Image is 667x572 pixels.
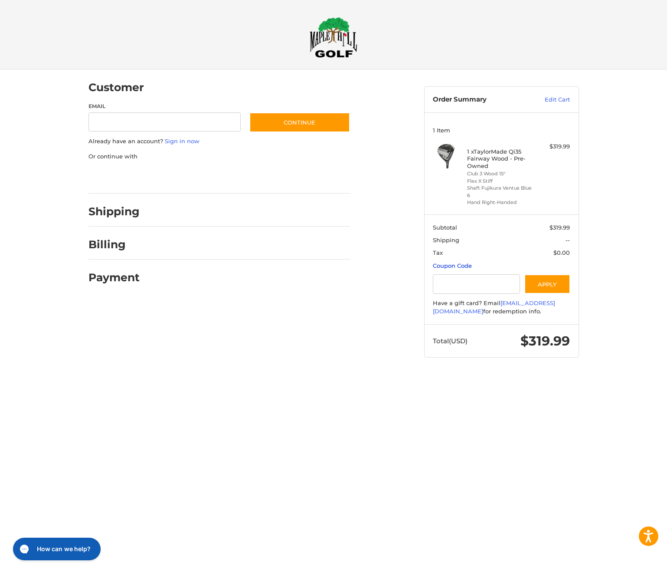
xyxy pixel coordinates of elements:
span: Total (USD) [433,337,468,345]
li: Hand Right-Handed [467,199,533,206]
span: $319.99 [549,224,570,231]
li: Shaft Fujikura Ventus Blue 6 [467,184,533,199]
span: -- [566,237,570,243]
input: Gift Certificate or Coupon Code [433,274,520,294]
h2: Shipping [88,205,140,218]
h3: 1 Item [433,127,570,134]
button: Apply [524,274,570,294]
li: Club 3 Wood 15° [467,170,533,178]
h2: Payment [88,271,140,284]
span: Shipping [433,237,459,243]
button: Continue [249,112,350,132]
img: Maple Hill Golf [310,17,357,58]
h4: 1 x TaylorMade Qi35 Fairway Wood - Pre-Owned [467,148,533,169]
span: Subtotal [433,224,457,231]
a: Coupon Code [433,262,472,269]
iframe: PayPal-paypal [85,169,150,185]
h3: Order Summary [433,95,526,104]
span: $0.00 [553,249,570,256]
iframe: PayPal-venmo [232,169,298,185]
div: $319.99 [536,142,570,151]
span: $319.99 [520,333,570,349]
iframe: Gorgias live chat messenger [9,535,103,563]
a: Edit Cart [526,95,570,104]
iframe: PayPal-paylater [159,169,224,185]
h2: Customer [88,81,144,94]
p: Or continue with [88,152,350,161]
li: Flex X Stiff [467,178,533,185]
a: Sign in now [165,138,199,145]
label: Email [88,102,241,110]
h2: Billing [88,238,139,251]
div: Have a gift card? Email for redemption info. [433,299,570,316]
span: Tax [433,249,443,256]
p: Already have an account? [88,137,350,146]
